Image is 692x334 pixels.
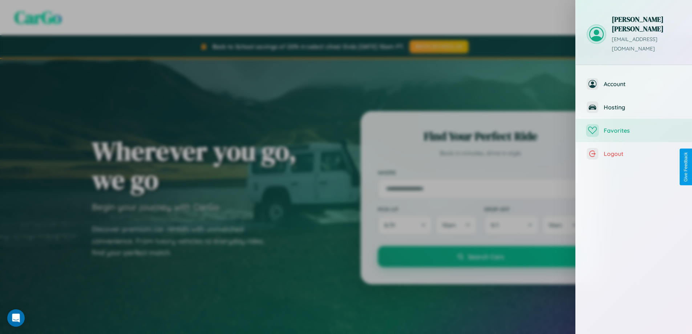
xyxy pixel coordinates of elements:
button: Account [576,72,692,96]
span: Account [604,80,681,88]
div: Give Feedback [683,152,688,182]
button: Hosting [576,96,692,119]
span: Logout [604,150,681,157]
button: Favorites [576,119,692,142]
h3: [PERSON_NAME] [PERSON_NAME] [612,15,681,33]
div: Open Intercom Messenger [7,309,25,327]
p: [EMAIL_ADDRESS][DOMAIN_NAME] [612,35,681,54]
button: Logout [576,142,692,165]
span: Hosting [604,104,681,111]
span: Favorites [604,127,681,134]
